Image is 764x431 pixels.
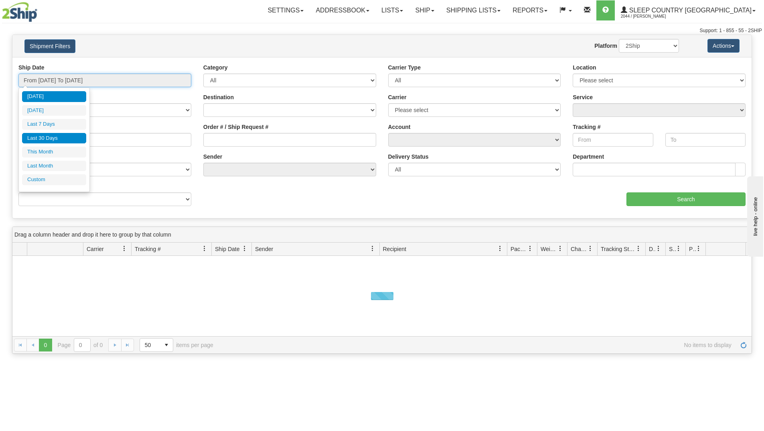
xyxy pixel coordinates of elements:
[203,153,222,161] label: Sender
[594,42,617,50] label: Platform
[22,161,86,172] li: Last Month
[2,27,762,34] div: Support: 1 - 855 - 55 - 2SHIP
[215,245,239,253] span: Ship Date
[24,39,75,53] button: Shipment Filters
[140,338,173,352] span: Page sizes drop down
[261,0,310,20] a: Settings
[388,63,421,71] label: Carrier Type
[238,242,251,255] a: Ship Date filter column settings
[672,242,685,255] a: Shipment Issues filter column settings
[573,153,604,161] label: Department
[626,192,746,206] input: Search
[746,174,763,256] iframe: chat widget
[573,133,653,147] input: From
[573,93,593,101] label: Service
[22,105,86,116] li: [DATE]
[652,242,665,255] a: Delivery Status filter column settings
[627,7,752,14] span: Sleep Country [GEOGRAPHIC_DATA]
[118,242,131,255] a: Carrier filter column settings
[632,242,645,255] a: Tracking Status filter column settings
[621,12,681,20] span: 2044 / [PERSON_NAME]
[2,2,37,22] img: logo2044.jpg
[573,63,596,71] label: Location
[203,63,228,71] label: Category
[22,147,86,157] li: This Month
[409,0,440,20] a: Ship
[225,342,732,348] span: No items to display
[571,245,588,253] span: Charge
[507,0,553,20] a: Reports
[58,338,103,352] span: Page of 0
[511,245,527,253] span: Packages
[18,63,45,71] label: Ship Date
[366,242,379,255] a: Sender filter column settings
[493,242,507,255] a: Recipient filter column settings
[255,245,273,253] span: Sender
[523,242,537,255] a: Packages filter column settings
[388,93,407,101] label: Carrier
[87,245,104,253] span: Carrier
[375,0,409,20] a: Lists
[669,245,676,253] span: Shipment Issues
[440,0,507,20] a: Shipping lists
[615,0,762,20] a: Sleep Country [GEOGRAPHIC_DATA] 2044 / [PERSON_NAME]
[145,341,155,349] span: 50
[22,133,86,144] li: Last 30 Days
[203,123,269,131] label: Order # / Ship Request #
[22,174,86,185] li: Custom
[198,242,211,255] a: Tracking # filter column settings
[665,133,746,147] input: To
[573,123,600,131] label: Tracking #
[388,153,429,161] label: Delivery Status
[39,339,52,351] span: Page 0
[541,245,557,253] span: Weight
[553,242,567,255] a: Weight filter column settings
[140,338,213,352] span: items per page
[310,0,375,20] a: Addressbook
[388,123,411,131] label: Account
[6,7,74,13] div: live help - online
[692,242,705,255] a: Pickup Status filter column settings
[601,245,636,253] span: Tracking Status
[707,39,740,53] button: Actions
[649,245,656,253] span: Delivery Status
[584,242,597,255] a: Charge filter column settings
[22,119,86,130] li: Last 7 Days
[22,91,86,102] li: [DATE]
[12,227,752,243] div: grid grouping header
[160,339,173,351] span: select
[203,93,234,101] label: Destination
[135,245,161,253] span: Tracking #
[689,245,696,253] span: Pickup Status
[383,245,406,253] span: Recipient
[737,339,750,351] a: Refresh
